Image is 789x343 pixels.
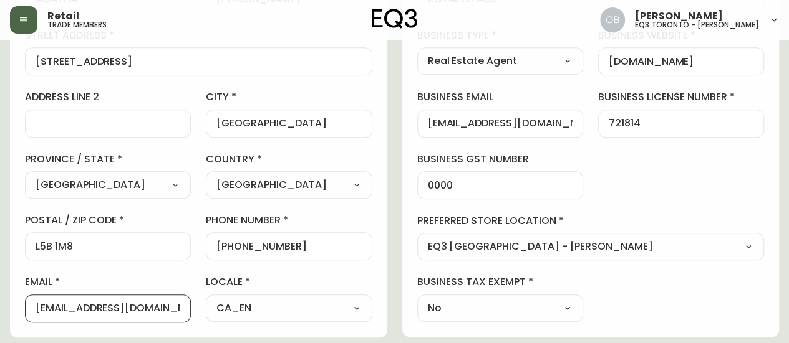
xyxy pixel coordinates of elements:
label: address line 2 [25,90,191,104]
h5: trade members [47,21,107,29]
h5: eq3 toronto - [PERSON_NAME] [635,21,759,29]
span: [PERSON_NAME] [635,11,723,21]
label: business email [417,90,583,104]
input: https://www.designshop.com [609,55,753,67]
label: postal / zip code [25,214,191,227]
label: preferred store location [417,214,765,228]
label: city [206,90,372,104]
label: province / state [25,153,191,166]
img: logo [372,9,418,29]
label: business tax exempt [417,275,583,289]
label: locale [206,275,372,289]
label: email [25,275,191,289]
img: 8e0065c524da89c5c924d5ed86cfe468 [600,7,625,32]
span: Retail [47,11,79,21]
label: business gst number [417,153,583,166]
label: business license number [598,90,764,104]
label: country [206,153,372,166]
label: phone number [206,214,372,227]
